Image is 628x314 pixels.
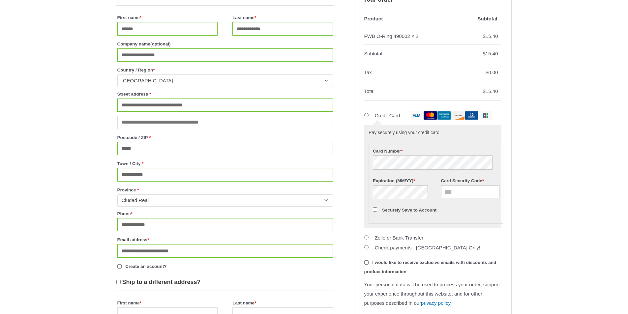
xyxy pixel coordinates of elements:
[437,111,451,120] img: amex
[483,51,486,56] span: $
[150,42,170,46] span: (optional)
[373,147,499,156] label: Card Number
[441,176,499,185] label: Card Security Code
[375,113,492,118] label: Credit Card
[461,10,501,28] th: Subtotal
[117,66,333,74] label: Country / Region
[451,111,464,120] img: discover
[369,129,496,136] p: Pay securely using your credit card.
[483,88,498,94] bdi: 15.40
[486,70,488,75] span: $
[483,33,498,39] bdi: 15.40
[117,264,122,269] input: Create an account?
[364,63,462,82] th: Tax
[364,10,462,28] th: Product
[411,32,418,41] strong: × 2
[364,260,369,265] input: I would like to receive exclusive emails with discounts and product information
[421,300,450,306] a: privacy policy
[375,235,424,241] label: Zelle or Bank Transfer
[369,144,503,224] fieldset: Payment Info
[117,194,333,207] span: Province
[125,264,166,269] span: Create an account?
[479,111,492,120] img: jcb
[117,74,333,87] span: Country / Region
[232,13,333,22] label: Last name
[364,32,410,41] div: FWB O-Ring 490002
[483,51,498,56] bdi: 15.40
[122,77,323,84] span: Spain
[364,44,462,63] th: Subtotal
[117,40,333,48] label: Company name
[117,159,333,168] label: Town / City
[483,33,486,39] span: $
[117,235,333,244] label: Email address
[364,82,462,101] th: Total
[465,111,478,120] img: dinersclub
[117,209,333,218] label: Phone
[382,208,436,213] label: Securely Save to Account
[486,70,498,75] bdi: 0.00
[483,88,486,94] span: $
[117,133,333,142] label: Postcode / ZIP
[232,299,333,307] label: Last name
[410,111,423,120] img: visa
[117,90,333,99] label: Street address
[117,13,218,22] label: First name
[375,245,480,250] label: Check payments - [GEOGRAPHIC_DATA] Only!
[117,186,333,194] label: Province
[364,280,501,308] p: Your personal data will be used to process your order, support your experience throughout this we...
[116,280,121,284] input: Ship to a different address?
[122,279,201,285] span: Ship to a different address?
[364,260,496,274] span: I would like to receive exclusive emails with discounts and product information
[424,111,437,120] img: mastercard
[117,299,218,307] label: First name
[122,197,323,204] span: Ciudad Real
[373,176,431,185] label: Expiration (MM/YY)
